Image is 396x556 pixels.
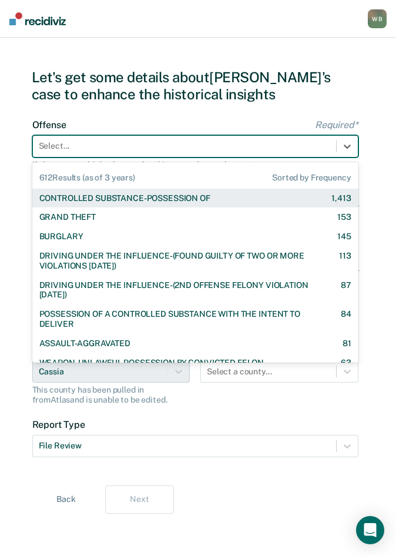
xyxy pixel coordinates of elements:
div: 153 [337,212,351,222]
div: DRIVING UNDER THE INFLUENCE-(2ND OFFENSE FELONY VIOLATION [DATE]) [39,280,320,300]
div: GRAND THEFT [39,212,96,222]
span: Required* [315,267,358,279]
div: W B [368,9,387,28]
span: 612 Results (as of 3 years) [39,173,135,183]
div: CONTROLLED SUBSTANCE-POSSESSION OF [39,193,210,203]
div: 63 [341,358,351,368]
div: 113 [339,251,351,271]
button: Next [105,485,174,514]
div: Let's get some details about [PERSON_NAME]'s case to enhance the historical insights [32,69,365,103]
span: Sorted by Frequency [272,173,351,183]
label: Gender [32,203,358,214]
label: Report Type [32,419,358,430]
div: 87 [341,280,351,300]
label: Offense [32,119,358,130]
label: LSI-R Score [32,267,358,279]
span: Required* [315,119,358,130]
div: POSSESSION OF A CONTROLLED SUBSTANCE WITH THE INTENT TO DELIVER [39,309,320,329]
div: 84 [341,309,351,329]
div: BURGLARY [39,232,83,242]
span: Required* [315,203,358,214]
div: 145 [337,232,351,242]
div: Open Intercom Messenger [356,516,384,544]
div: This county has been pulled in from Atlas and is unable to be edited. [32,385,190,405]
div: ASSAULT-AGGRAVATED [39,339,130,349]
button: Back [32,485,100,514]
div: 1,413 [331,193,351,203]
div: WEAPON-UNLAWFUL POSSESSION BY CONVICTED FELON [39,358,264,368]
div: 81 [343,339,351,349]
div: If there are multiple charges for this case, choose the most severe [32,160,358,170]
button: WB [368,9,387,28]
img: Recidiviz [9,12,66,25]
div: DRIVING UNDER THE INFLUENCE-(FOUND GUILTY OF TWO OR MORE VIOLATIONS [DATE]) [39,251,318,271]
